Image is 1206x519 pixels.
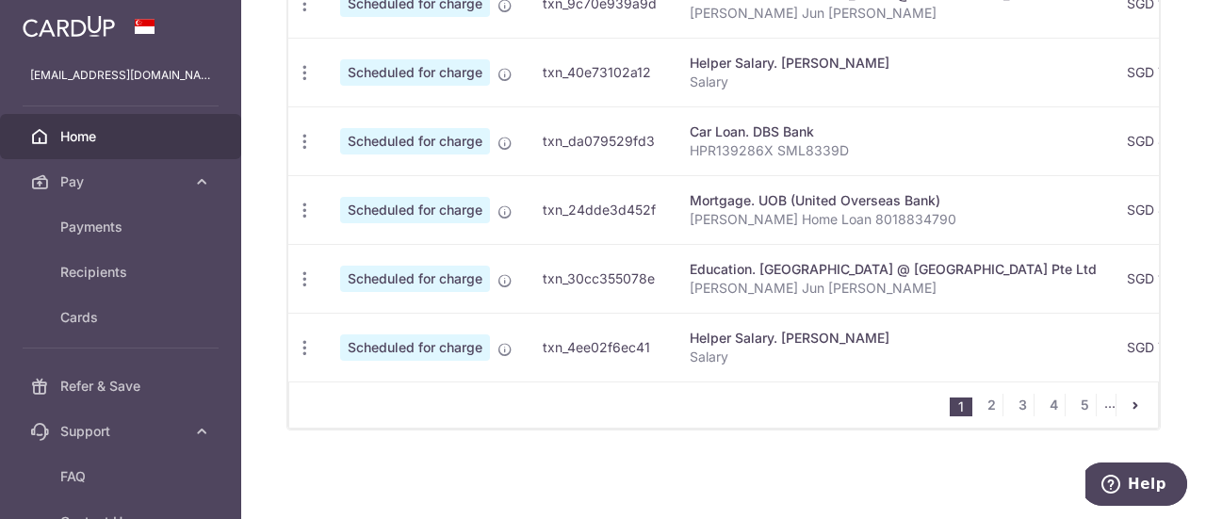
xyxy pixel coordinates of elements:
td: txn_30cc355078e [528,244,675,313]
a: 5 [1073,394,1096,416]
p: Salary [690,348,1097,366]
span: Scheduled for charge [340,128,490,154]
span: Help [42,13,81,30]
p: [EMAIL_ADDRESS][DOMAIN_NAME] [30,66,211,85]
img: CardUp [23,15,115,38]
td: txn_4ee02f6ec41 [528,313,675,381]
span: Cards [60,308,185,327]
span: Payments [60,218,185,236]
a: 3 [1011,394,1034,416]
p: [PERSON_NAME] Jun [PERSON_NAME] [690,279,1097,298]
span: FAQ [60,467,185,486]
li: 1 [950,397,972,416]
div: Mortgage. UOB (United Overseas Bank) [690,191,1097,210]
span: Scheduled for charge [340,266,490,292]
p: Salary [690,73,1097,91]
li: ... [1104,394,1116,416]
span: Scheduled for charge [340,59,490,86]
div: Education. [GEOGRAPHIC_DATA] @ [GEOGRAPHIC_DATA] Pte Ltd [690,260,1097,279]
span: Support [60,422,185,441]
div: Car Loan. DBS Bank [690,122,1097,141]
span: Scheduled for charge [340,197,490,223]
a: 2 [980,394,1002,416]
span: Scheduled for charge [340,334,490,361]
p: [PERSON_NAME] Jun [PERSON_NAME] [690,4,1097,23]
span: Pay [60,172,185,191]
div: Helper Salary. [PERSON_NAME] [690,54,1097,73]
p: HPR139286X SML8339D [690,141,1097,160]
p: [PERSON_NAME] Home Loan 8018834790 [690,210,1097,229]
span: Home [60,127,185,146]
td: txn_40e73102a12 [528,38,675,106]
nav: pager [950,382,1158,428]
a: 4 [1042,394,1065,416]
div: Helper Salary. [PERSON_NAME] [690,329,1097,348]
td: txn_24dde3d452f [528,175,675,244]
span: Refer & Save [60,377,185,396]
iframe: Opens a widget where you can find more information [1085,462,1187,510]
span: Recipients [60,263,185,282]
td: txn_da079529fd3 [528,106,675,175]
